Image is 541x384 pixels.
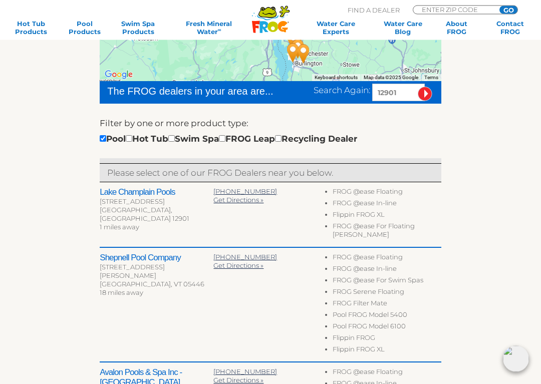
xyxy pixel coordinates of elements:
li: FROG @ease In-line [333,265,441,276]
input: GO [499,6,517,14]
div: Pool World - 23 miles away. [278,36,309,71]
li: FROG @ease For Swim Spas [333,276,441,288]
span: Map data ©2025 Google [364,75,418,81]
a: Swim SpaProducts [117,20,159,36]
li: Flippin FROG XL [333,345,441,357]
p: Please select one of our FROG Dealers near you below. [107,167,433,180]
li: FROG @ease For Floating [PERSON_NAME] [333,222,441,242]
a: PoolProducts [64,20,105,36]
li: FROG @ease Floating [333,188,441,199]
a: Water CareBlog [382,20,424,36]
a: Open this area in Google Maps (opens a new window) [102,69,135,82]
span: 18 miles away [100,289,143,297]
button: Keyboard shortcuts [315,75,358,82]
span: 1 miles away [100,223,139,231]
a: Fresh MineralWater∞ [171,20,247,36]
span: Search Again: [314,86,370,96]
img: Google [102,69,135,82]
a: [PHONE_NUMBER] [213,253,277,261]
div: [STREET_ADDRESS][PERSON_NAME] [100,263,213,280]
label: Filter by one or more product type: [100,117,248,130]
a: Get Directions » [213,262,263,270]
li: FROG Serene Floating [333,288,441,299]
li: Flippin FROG XL [333,211,441,222]
h2: Shepnell Pool Company [100,253,213,263]
sup: ∞ [218,27,221,33]
input: Submit [418,87,432,102]
li: Flippin FROG [333,334,441,345]
img: openIcon [503,346,529,372]
div: Pool Hot Tub Swim Spa FROG Leap Recycling Dealer [100,133,357,146]
li: FROG @ease Floating [333,253,441,265]
a: Hot TubProducts [10,20,52,36]
a: AboutFROG [436,20,477,36]
p: Find A Dealer [348,6,400,15]
a: [PHONE_NUMBER] [213,188,277,196]
li: FROG @ease Floating [333,368,441,379]
a: ContactFROG [489,20,531,36]
a: [PHONE_NUMBER] [213,368,277,376]
div: The FROG dealers in your area are... [107,84,274,99]
a: Terms (opens in new tab) [424,75,438,81]
div: Allen Pools & Spas - Williston - 26 miles away. [288,37,319,72]
div: [GEOGRAPHIC_DATA], VT 05446 [100,280,213,289]
h2: Lake Champlain Pools [100,188,213,198]
input: Zip Code Form [421,6,488,13]
div: [STREET_ADDRESS] [100,198,213,206]
a: Get Directions » [213,196,263,204]
div: [GEOGRAPHIC_DATA], [GEOGRAPHIC_DATA] 12901 [100,206,213,223]
li: FROG @ease In-line [333,199,441,211]
li: FROG Filter Mate [333,299,441,311]
li: Pool FROG Model 5400 [333,311,441,322]
a: Water CareExperts [302,20,370,36]
li: Pool FROG Model 6100 [333,322,441,334]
